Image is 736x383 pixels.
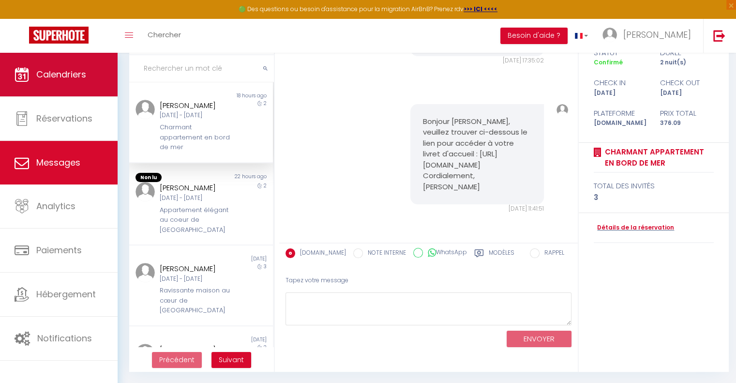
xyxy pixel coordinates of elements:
[654,77,720,89] div: check out
[135,100,155,119] img: ...
[587,119,654,128] div: [DOMAIN_NAME]
[160,100,231,111] div: [PERSON_NAME]
[264,344,267,351] span: 2
[160,263,231,275] div: [PERSON_NAME]
[152,352,202,368] button: Previous
[540,248,564,259] label: RAPPEL
[654,107,720,119] div: Prix total
[159,355,195,365] span: Précédent
[160,123,231,152] div: Charmant appartement en bord de mer
[160,275,231,284] div: [DATE] - [DATE]
[489,248,514,260] label: Modèles
[654,58,720,67] div: 2 nuit(s)
[264,100,267,107] span: 2
[36,244,82,256] span: Paiements
[160,205,231,235] div: Appartement élégant au coeur de [GEOGRAPHIC_DATA]
[587,77,654,89] div: check in
[129,55,274,82] input: Rechercher un mot clé
[211,352,251,368] button: Next
[201,255,272,263] div: [DATE]
[135,182,155,201] img: ...
[36,288,96,300] span: Hébergement
[160,344,231,355] div: [PERSON_NAME]
[36,112,92,124] span: Réservations
[594,180,714,192] div: total des invités
[295,248,346,259] label: [DOMAIN_NAME]
[135,263,155,282] img: ...
[201,173,272,183] div: 22 hours ago
[423,248,467,259] label: WhatsApp
[160,286,231,315] div: Ravissante maison au cœur de [GEOGRAPHIC_DATA]
[601,146,714,169] a: Charmant appartement en bord de mer
[285,269,571,292] div: Tapez votre message
[160,194,231,203] div: [DATE] - [DATE]
[36,200,75,212] span: Analytics
[410,56,544,65] div: [DATE] 17:35:02
[36,156,80,169] span: Messages
[713,30,725,42] img: logout
[464,5,497,13] a: >>> ICI <<<<
[556,104,568,116] img: ...
[264,263,267,270] span: 3
[201,336,272,344] div: [DATE]
[594,223,674,232] a: Détails de la réservation
[410,204,544,214] div: [DATE] 11:41:51
[219,355,244,365] span: Suivant
[594,192,714,203] div: 3
[160,111,231,120] div: [DATE] - [DATE]
[135,344,155,363] img: ...
[36,68,86,80] span: Calendriers
[500,28,568,44] button: Besoin d'aide ?
[587,89,654,98] div: [DATE]
[654,119,720,128] div: 376.09
[201,92,272,100] div: 18 hours ago
[160,182,231,194] div: [PERSON_NAME]
[623,29,691,41] span: [PERSON_NAME]
[264,182,267,189] span: 2
[654,89,720,98] div: [DATE]
[594,58,623,66] span: Confirmé
[140,19,188,53] a: Chercher
[148,30,181,40] span: Chercher
[363,248,406,259] label: NOTE INTERNE
[507,331,571,348] button: ENVOYER
[602,28,617,42] img: ...
[37,332,92,344] span: Notifications
[422,116,532,193] pre: Bonjour [PERSON_NAME], veuillez trouver ci-dessous le lien pour accéder à votre livret d'accueil ...
[587,107,654,119] div: Plateforme
[135,173,162,183] span: Non lu
[595,19,703,53] a: ... [PERSON_NAME]
[29,27,89,44] img: Super Booking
